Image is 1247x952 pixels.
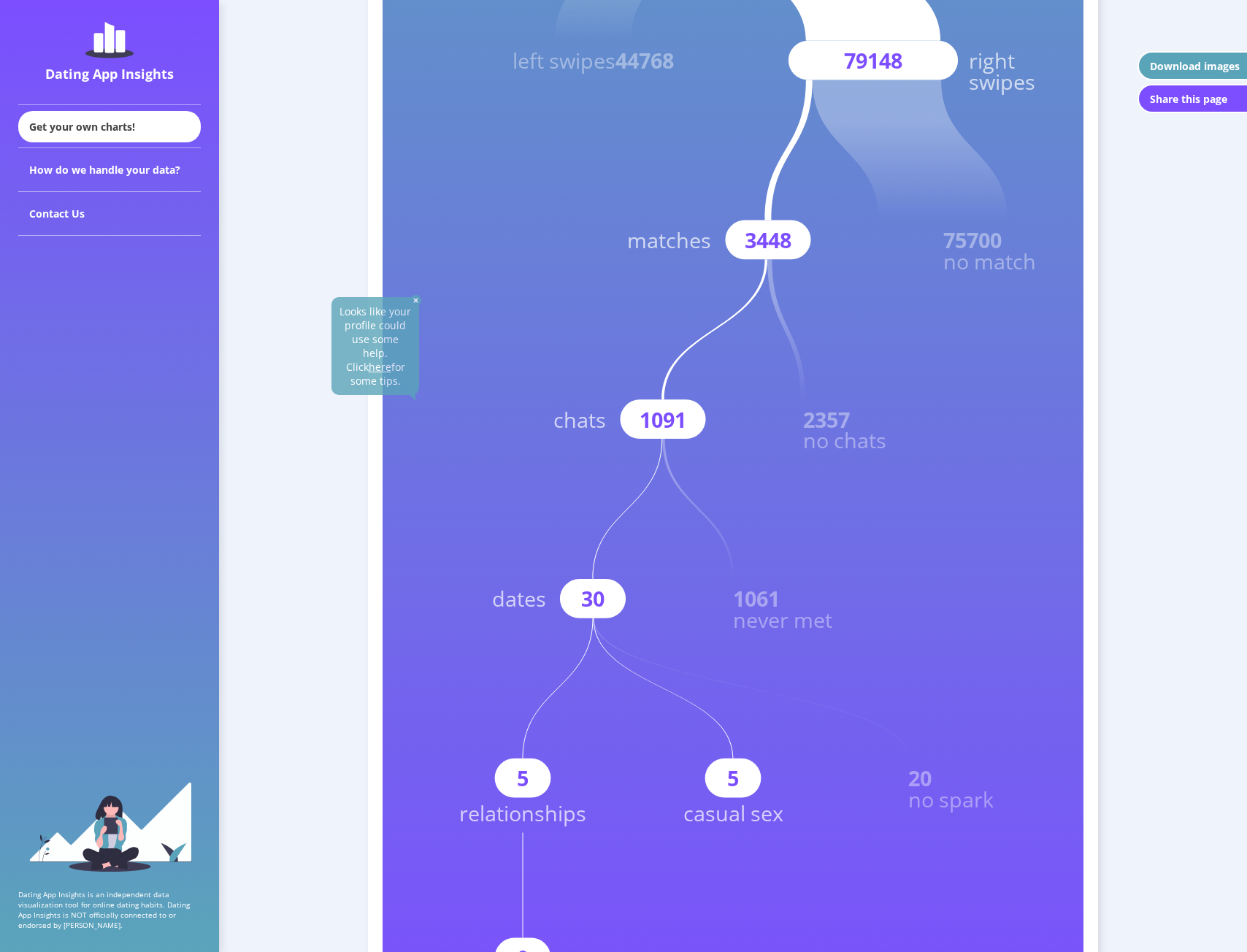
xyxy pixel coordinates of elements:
[943,247,1036,275] text: no match
[410,295,421,306] img: close-solid-white.82ef6a3c.svg
[1150,59,1240,73] div: Download images
[28,780,192,872] img: sidebar_girl.91b9467e.svg
[339,304,411,388] span: Looks like your profile could use some help. Click for some tips.
[908,785,994,813] text: no spark
[18,148,201,192] div: How do we handle your data?
[1137,84,1247,113] button: Share this page
[727,764,739,792] text: 5
[492,584,546,613] text: dates
[459,799,586,827] text: relationships
[553,405,606,434] text: chats
[581,584,605,613] text: 30
[22,65,197,82] div: Dating App Insights
[1137,51,1247,80] button: Download images
[18,889,201,930] p: Dating App Insights is an independent data visualization tool for online dating habits. Dating Ap...
[339,304,411,388] a: Looks like your profile could use some help. Clickherefor some tips.
[18,111,201,142] div: Get your own charts!
[627,226,711,254] text: matches
[640,405,686,434] text: 1091
[1150,92,1227,106] div: Share this page
[733,584,780,613] text: 1061
[18,192,201,236] div: Contact Us
[969,46,1015,74] text: right
[908,764,932,792] text: 20
[803,405,850,434] text: 2357
[733,605,832,634] text: never met
[844,46,902,74] text: 79148
[683,799,783,827] text: casual sex
[803,426,886,454] text: no chats
[969,67,1035,96] text: swipes
[517,764,529,792] text: 5
[943,226,1002,254] text: 75700
[85,22,134,58] img: dating-app-insights-logo.5abe6921.svg
[615,46,674,74] tspan: 44768
[513,46,674,74] text: left swipes
[745,226,791,254] text: 3448
[369,360,391,374] u: here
